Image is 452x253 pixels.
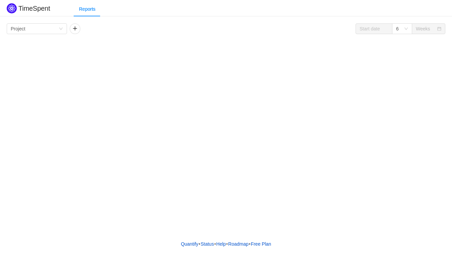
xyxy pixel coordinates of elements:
[437,27,441,31] i: icon: calendar
[226,241,228,247] span: •
[7,3,17,13] img: Quantify logo
[200,239,214,249] a: Status
[216,239,226,249] a: Help
[214,241,216,247] span: •
[416,24,430,34] div: Weeks
[180,239,199,249] a: Quantify
[18,5,50,12] h2: TimeSpent
[11,24,25,34] div: Project
[356,23,392,34] input: Start date
[404,27,408,31] i: icon: down
[396,24,399,34] div: 6
[228,239,249,249] a: Roadmap
[70,23,80,34] button: icon: plus
[59,27,63,31] i: icon: down
[249,241,250,247] span: •
[74,2,101,17] div: Reports
[199,241,200,247] span: •
[250,239,272,249] button: Free Plan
